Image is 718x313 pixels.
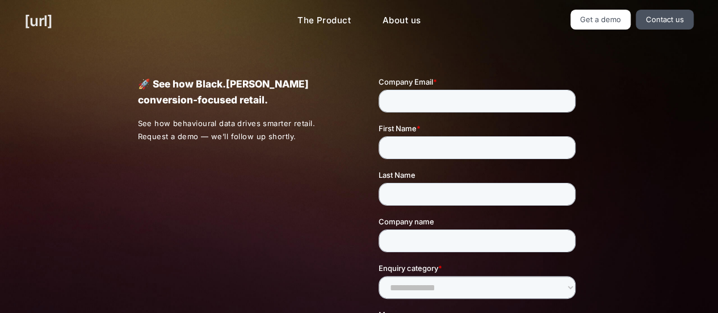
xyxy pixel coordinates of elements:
a: Contact us [636,10,694,30]
a: The Product [288,10,360,32]
a: Get a demo [570,10,631,30]
a: [URL] [24,10,52,32]
p: 🚀 See how Black.[PERSON_NAME] conversion-focused retail. [137,76,339,108]
a: About us [373,10,430,32]
p: See how behavioural data drives smarter retail. Request a demo — we’ll follow up shortly. [137,117,339,143]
